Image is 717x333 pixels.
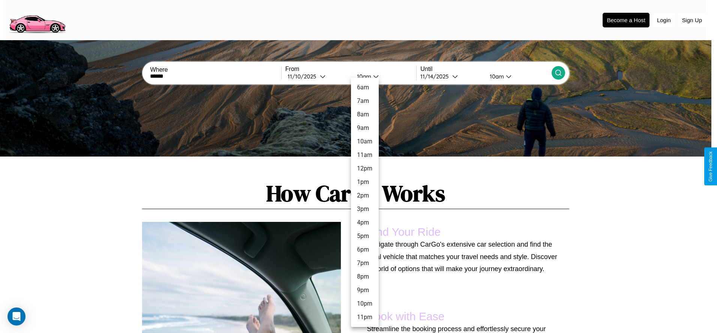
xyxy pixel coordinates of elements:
li: 10pm [351,297,379,310]
li: 8pm [351,270,379,283]
li: 12pm [351,162,379,175]
li: 10am [351,135,379,148]
li: 5pm [351,229,379,243]
li: 6am [351,81,379,94]
li: 11am [351,148,379,162]
li: 7am [351,94,379,108]
li: 9pm [351,283,379,297]
li: 7pm [351,256,379,270]
li: 6pm [351,243,379,256]
div: Open Intercom Messenger [7,307,25,325]
li: 9am [351,121,379,135]
li: 4pm [351,216,379,229]
div: Give Feedback [708,151,713,182]
li: 8am [351,108,379,121]
li: 3pm [351,202,379,216]
li: 11pm [351,310,379,324]
li: 2pm [351,189,379,202]
li: 1pm [351,175,379,189]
